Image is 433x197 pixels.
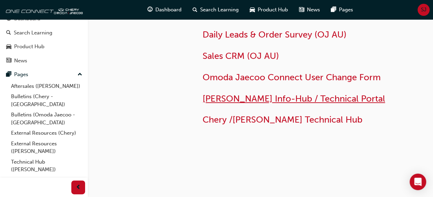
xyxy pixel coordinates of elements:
[8,81,85,92] a: Aftersales ([PERSON_NAME])
[410,174,426,190] div: Open Intercom Messenger
[3,40,85,53] a: Product Hub
[8,128,85,138] a: External Resources (Chery)
[307,6,320,14] span: News
[8,110,85,128] a: Bulletins (Omoda Jaecoo - [GEOGRAPHIC_DATA])
[14,29,52,37] div: Search Learning
[3,54,85,67] a: News
[3,11,85,68] button: DashboardSearch LearningProduct HubNews
[14,71,28,79] div: Pages
[6,58,11,64] span: news-icon
[6,72,11,78] span: pages-icon
[3,27,85,39] a: Search Learning
[76,183,81,192] span: prev-icon
[203,72,381,83] a: Omoda Jaecoo Connect User Change Form
[147,6,153,14] span: guage-icon
[6,44,11,50] span: car-icon
[293,3,326,17] a: news-iconNews
[193,6,197,14] span: search-icon
[203,29,347,40] a: Daily Leads & Order Survey (OJ AU)
[3,3,83,17] img: oneconnect
[244,3,293,17] a: car-iconProduct Hub
[258,6,288,14] span: Product Hub
[200,6,239,14] span: Search Learning
[203,51,279,61] a: Sales CRM (OJ AU)
[187,3,244,17] a: search-iconSearch Learning
[8,175,85,186] a: All Pages
[8,91,85,110] a: Bulletins (Chery - [GEOGRAPHIC_DATA])
[203,114,362,125] a: Chery /[PERSON_NAME] Technical Hub
[8,138,85,157] a: External Resources ([PERSON_NAME])
[421,6,426,14] span: SJ
[326,3,359,17] a: pages-iconPages
[203,93,385,104] a: [PERSON_NAME] Info-Hub / Technical Portal
[14,57,27,65] div: News
[6,30,11,36] span: search-icon
[417,4,430,16] button: SJ
[331,6,336,14] span: pages-icon
[78,70,82,79] span: up-icon
[250,6,255,14] span: car-icon
[299,6,304,14] span: news-icon
[339,6,353,14] span: Pages
[8,157,85,175] a: Technical Hub ([PERSON_NAME])
[14,43,44,51] div: Product Hub
[142,3,187,17] a: guage-iconDashboard
[155,6,182,14] span: Dashboard
[3,68,85,81] button: Pages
